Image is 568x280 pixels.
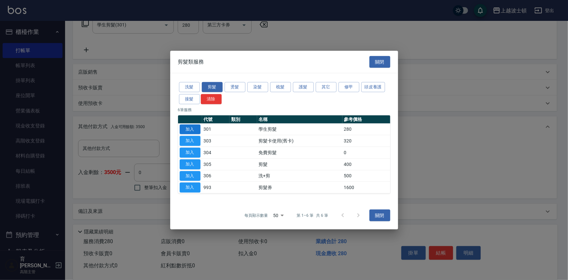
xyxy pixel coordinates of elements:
[316,82,337,92] button: 其它
[202,124,230,135] td: 301
[180,148,201,158] button: 加入
[179,94,200,104] button: 接髮
[342,147,390,158] td: 0
[361,82,385,92] button: 頭皮養護
[202,115,230,124] th: 代號
[293,82,314,92] button: 護髮
[342,124,390,135] td: 280
[342,115,390,124] th: 參考價格
[244,213,268,218] p: 每頁顯示數量
[229,115,257,124] th: 類別
[257,170,342,182] td: 洗+剪
[180,183,201,193] button: 加入
[257,158,342,170] td: 剪髮
[342,170,390,182] td: 500
[247,82,268,92] button: 染髮
[257,135,342,147] td: 剪髮卡使用(舊卡)
[202,170,230,182] td: 306
[257,124,342,135] td: 學生剪髮
[225,82,245,92] button: 燙髮
[180,124,201,134] button: 加入
[342,182,390,193] td: 1600
[202,158,230,170] td: 305
[180,159,201,169] button: 加入
[369,210,390,222] button: 關閉
[178,58,204,65] span: 剪髮類服務
[257,115,342,124] th: 名稱
[297,213,328,218] p: 第 1–6 筆 共 6 筆
[257,182,342,193] td: 剪髮券
[180,171,201,181] button: 加入
[339,82,359,92] button: 修甲
[201,94,222,104] button: 清除
[202,82,223,92] button: 剪髮
[202,147,230,158] td: 304
[179,82,200,92] button: 洗髮
[202,182,230,193] td: 993
[342,158,390,170] td: 400
[342,135,390,147] td: 320
[202,135,230,147] td: 303
[178,107,390,112] p: 6 筆服務
[180,136,201,146] button: 加入
[270,82,291,92] button: 梳髮
[257,147,342,158] td: 免費剪髮
[369,56,390,68] button: 關閉
[270,207,286,224] div: 50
